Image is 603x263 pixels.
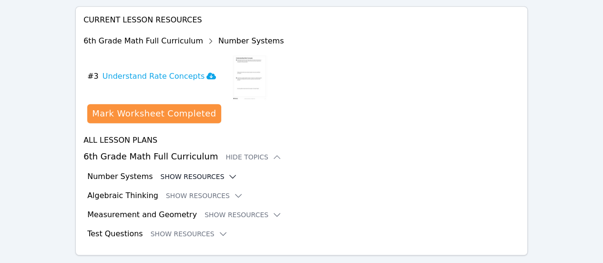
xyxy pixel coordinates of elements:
[92,107,216,120] div: Mark Worksheet Completed
[225,152,282,162] button: Hide Topics
[87,190,158,201] h3: Algebraic Thinking
[87,71,99,82] span: # 3
[87,228,143,240] h3: Test Questions
[204,210,282,220] button: Show Resources
[160,172,237,181] button: Show Resources
[87,209,197,221] h3: Measurement and Geometry
[83,14,520,26] h4: Current Lesson Resources
[231,53,268,100] img: Understand Rate Concepts
[151,229,228,239] button: Show Resources
[83,135,520,146] h4: All Lesson Plans
[83,33,284,49] div: 6th Grade Math Full Curriculum Number Systems
[102,71,216,82] h3: Understand Rate Concepts
[83,150,520,163] h3: 6th Grade Math Full Curriculum
[166,191,243,200] button: Show Resources
[87,171,153,182] h3: Number Systems
[87,104,221,123] button: Mark Worksheet Completed
[87,53,224,100] button: #3Understand Rate Concepts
